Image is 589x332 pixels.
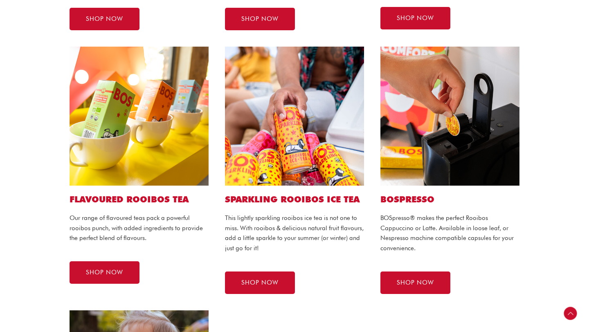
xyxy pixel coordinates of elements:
[70,261,139,284] a: SHOP NOW
[241,16,279,22] span: SHOP NOW
[86,16,123,22] span: SHOP NOW
[225,271,295,294] a: SHOP NOW
[380,194,519,205] h2: BOSPRESSO
[397,15,434,21] span: SHOP NOW
[70,194,209,205] h2: Flavoured ROOIBOS TEA
[380,213,519,253] p: BOSpresso® makes the perfect Rooibos Cappuccino or Latte. Available in loose leaf, or Nespresso m...
[241,280,279,286] span: SHOP NOW
[86,269,123,276] span: SHOP NOW
[225,194,364,205] h2: SPARKLING ROOIBOS ICE TEA
[225,8,295,30] a: SHOP NOW
[70,213,209,243] p: Our range of flavoured teas pack a powerful rooibos punch, with added ingredients to provide the ...
[380,271,450,294] a: SHOP NOW
[397,280,434,286] span: SHOP NOW
[70,8,139,30] a: SHOP NOW
[225,213,364,253] p: This lightly sparkling rooibos ice tea is not one to miss. With rooibos & delicious natural fruit...
[380,47,519,186] img: bospresso capsule website1
[380,7,450,29] a: SHOP NOW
